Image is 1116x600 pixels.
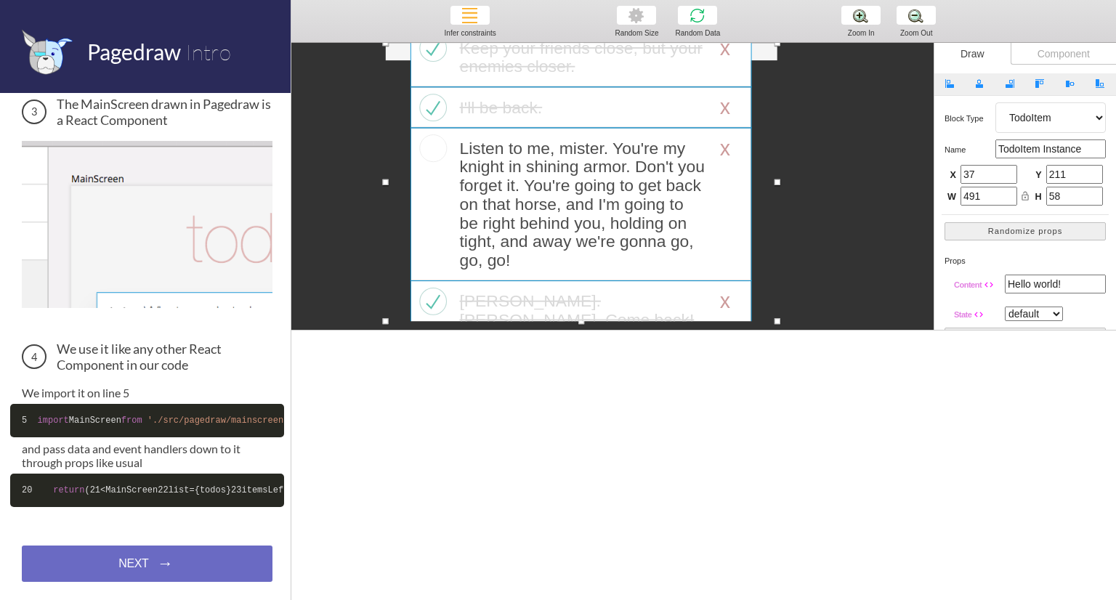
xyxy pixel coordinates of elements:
i: code [984,280,994,290]
span: Y [1033,169,1042,182]
img: favicon.png [22,29,73,75]
div: I'll be back. [460,98,705,117]
div: Zoom In [833,29,889,37]
img: wildcard6.png [690,8,705,23]
button: Randomize props [945,222,1106,240]
span: './src/pagedraw/mainscreen' [147,415,288,426]
h5: props [945,256,1106,265]
a: NEXT→ [22,546,272,582]
div: Random Size [609,29,664,37]
span: Intro [185,38,231,65]
span: X [947,169,956,182]
span: 23 [231,485,241,495]
div: Random Data [670,29,725,37]
input: TodoItem Instance [995,139,1106,158]
span: NEXT [118,557,148,570]
div: Component [1011,43,1116,65]
div: x [720,36,731,60]
h3: The MainScreen drawn in Pagedraw is a React Component [22,96,272,128]
code: ( <MainScreen list={todos} itemsLeft={ .state.todos.filter( !elem.completed).length} addTodo={ .a... [10,474,284,507]
div: Infer constraints [442,29,499,37]
h3: We use it like any other React Component in our code [22,341,272,373]
img: zoom-plus.png [853,8,868,23]
img: zoom-minus.png [908,8,923,23]
span: Pagedraw [87,38,181,65]
h5: Block type [945,114,995,123]
span: → [158,554,174,573]
span: Content [954,280,982,289]
img: wildcard4.png [462,8,477,23]
code: MainScreen [10,404,284,437]
div: x [720,137,731,160]
span: from [121,415,142,426]
span: H [1033,191,1042,204]
p: and pass data and event handlers down to it through props like usual [22,442,272,469]
i: lock_open [1020,191,1030,201]
span: import [38,415,69,426]
div: x [720,289,731,312]
p: We import it on line 5 [22,386,272,400]
img: The MainScreen Component in Pagedraw [22,141,272,309]
h5: name [945,145,995,154]
div: [PERSON_NAME]. [PERSON_NAME]. Come back! [460,291,705,328]
div: x [720,96,731,119]
span: 5 [22,415,27,426]
div: Zoom Out [889,29,944,37]
span: return [53,485,84,495]
span: 22 [158,485,168,495]
span: 20 [22,485,32,495]
span: 21 [90,485,100,495]
div: Draw [934,43,1011,65]
img: simple-gear.png [628,8,644,23]
i: code [974,309,984,320]
div: Keep your friends close, but your enemies closer. [460,38,705,76]
span: State [954,310,971,319]
span: W [947,191,956,204]
div: Listen to me, mister. You're my knight in shining armor. Don't you forget it. You're going to get... [460,139,705,269]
